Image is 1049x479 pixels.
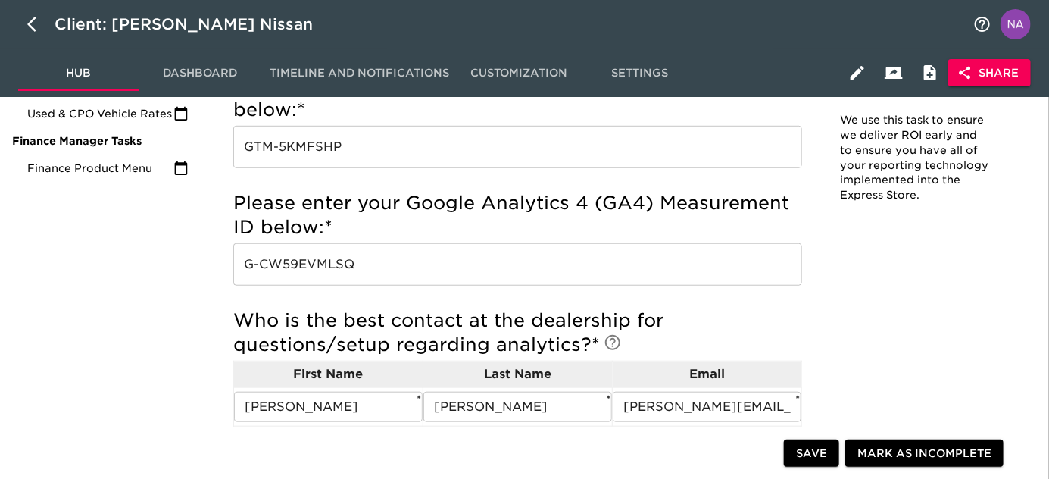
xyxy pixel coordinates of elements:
span: Finance Product Menu [27,161,173,176]
p: We use this task to ensure we deliver ROI early and to ensure you have all of your reporting tech... [841,113,989,203]
input: Example: G-1234567890 [233,243,802,286]
input: Example: GTM-A0CDEFG [233,126,802,168]
span: Save [796,444,827,463]
p: First Name [234,365,423,384]
button: notifications [964,6,1001,42]
span: Hub [27,64,130,83]
span: Share [960,64,1019,83]
h5: Who is the best contact at the dealership for questions/setup regarding analytics? [233,308,802,357]
span: Finance Manager Tasks [12,133,189,149]
p: Last Name [423,365,612,384]
button: Share [948,59,1031,87]
span: Mark as Incomplete [857,444,991,463]
button: Mark as Incomplete [845,440,1004,468]
button: Save [784,440,839,468]
span: Timeline and Notifications [270,64,449,83]
h5: Please enter your Google Tag Manager (GTM) tracking ID below: [233,74,802,122]
span: Dashboard [148,64,251,83]
img: Profile [1001,9,1031,39]
h5: Please enter your Google Analytics 4 (GA4) Measurement ID below: [233,191,802,239]
p: Email [613,365,801,384]
span: Used & CPO Vehicle Rates [27,106,173,121]
span: Customization [467,64,570,83]
div: Client: [PERSON_NAME] Nissan [55,12,334,36]
span: Settings [589,64,692,83]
